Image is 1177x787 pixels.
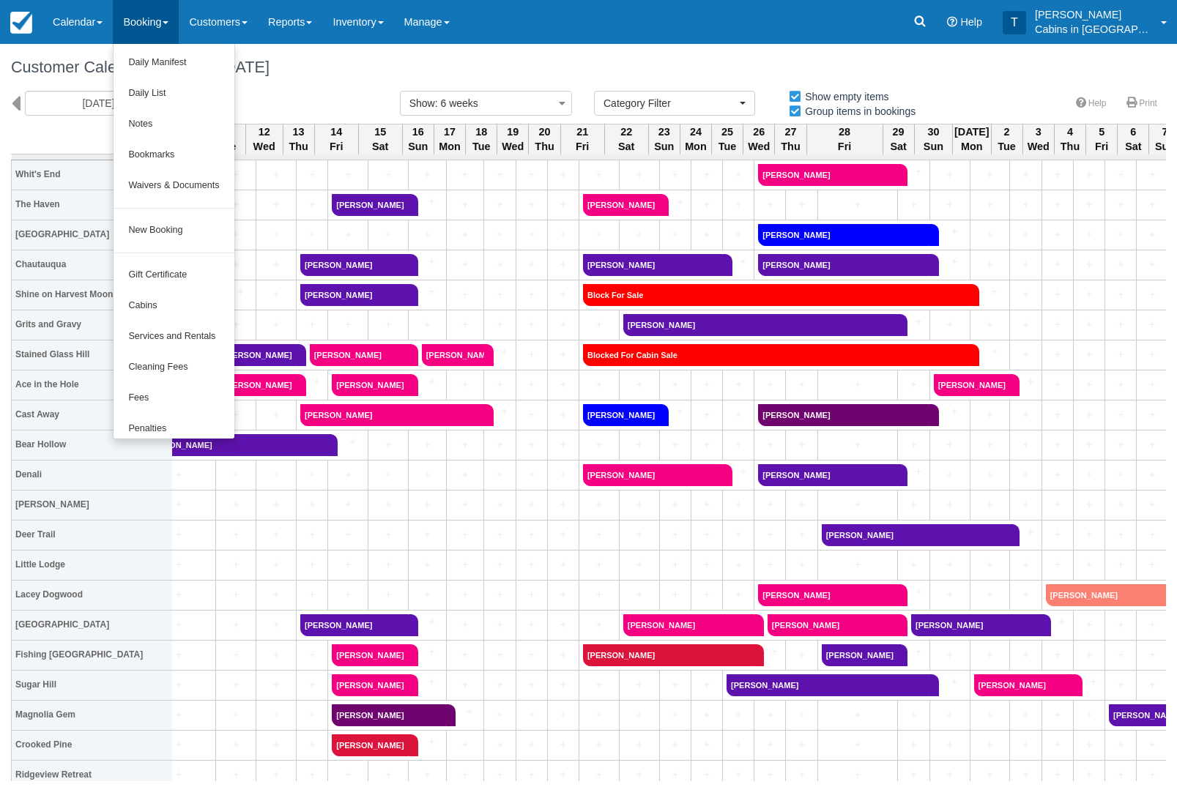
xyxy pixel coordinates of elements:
a: Daily Manifest [114,48,234,78]
a: Fees [114,383,234,414]
a: Gift Certificate [114,260,234,291]
a: Penalties [114,414,234,444]
a: Waivers & Documents [114,171,234,201]
a: Notes [114,109,234,140]
a: New Booking [114,215,234,246]
a: Services and Rentals [114,321,234,352]
ul: Booking [113,44,234,439]
a: Daily List [114,78,234,109]
a: Cabins [114,291,234,321]
a: Bookmarks [114,140,234,171]
a: Cleaning Fees [114,352,234,383]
